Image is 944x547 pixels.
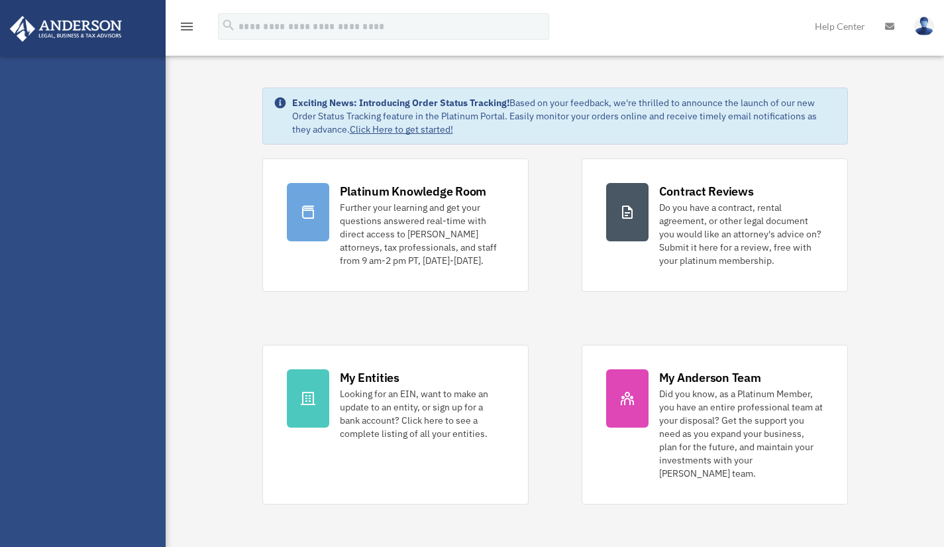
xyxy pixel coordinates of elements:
[292,97,509,109] strong: Exciting News: Introducing Order Status Tracking!
[6,16,126,42] img: Anderson Advisors Platinum Portal
[659,183,754,200] div: Contract Reviews
[179,23,195,34] a: menu
[179,19,195,34] i: menu
[340,369,399,386] div: My Entities
[659,201,823,267] div: Do you have a contract, rental agreement, or other legal document you would like an attorney's ad...
[340,387,504,440] div: Looking for an EIN, want to make an update to an entity, or sign up for a bank account? Click her...
[340,183,487,200] div: Platinum Knowledge Room
[292,96,837,136] div: Based on your feedback, we're thrilled to announce the launch of our new Order Status Tracking fe...
[659,369,761,386] div: My Anderson Team
[350,123,453,135] a: Click Here to get started!
[262,158,529,292] a: Platinum Knowledge Room Further your learning and get your questions answered real-time with dire...
[262,345,529,505] a: My Entities Looking for an EIN, want to make an update to an entity, or sign up for a bank accoun...
[582,345,848,505] a: My Anderson Team Did you know, as a Platinum Member, you have an entire professional team at your...
[340,201,504,267] div: Further your learning and get your questions answered real-time with direct access to [PERSON_NAM...
[659,387,823,480] div: Did you know, as a Platinum Member, you have an entire professional team at your disposal? Get th...
[582,158,848,292] a: Contract Reviews Do you have a contract, rental agreement, or other legal document you would like...
[914,17,934,36] img: User Pic
[221,18,236,32] i: search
